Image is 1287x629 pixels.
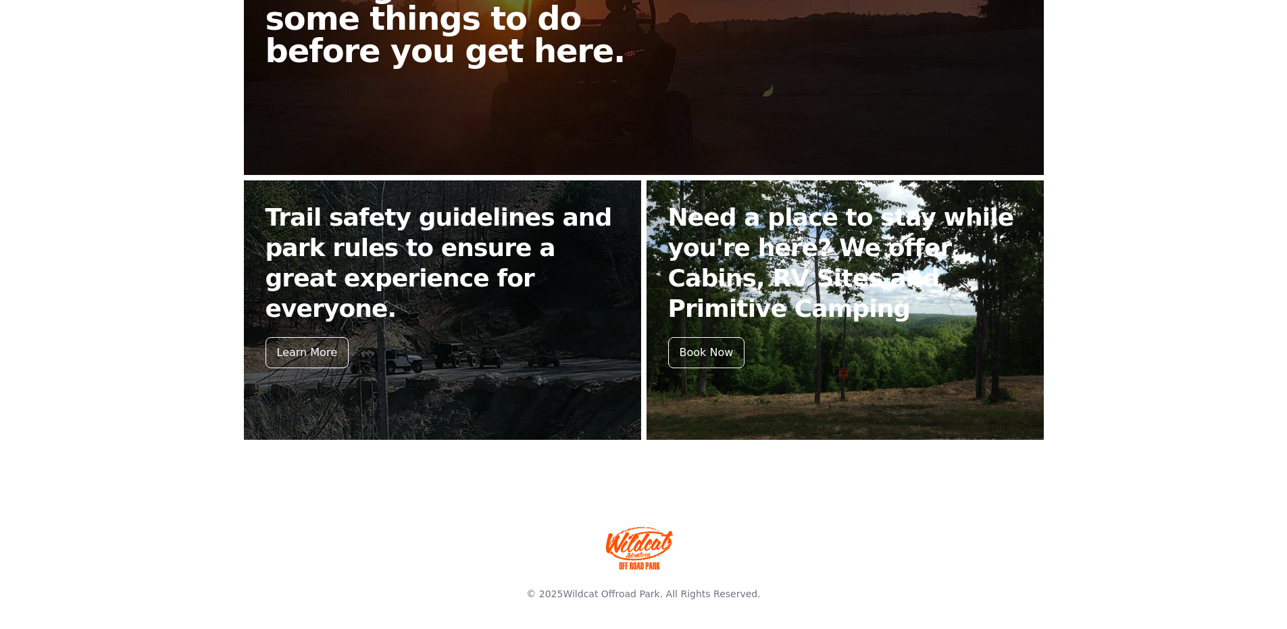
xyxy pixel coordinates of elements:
[668,202,1022,324] h2: Need a place to stay while you're here? We offer Cabins, RV Sites and Primitive Camping
[647,180,1044,440] a: Need a place to stay while you're here? We offer Cabins, RV Sites and Primitive Camping Book Now
[526,588,760,599] span: © 2025 . All Rights Reserved.
[563,588,659,599] a: Wildcat Offroad Park
[606,526,674,570] img: Wildcat Offroad park
[244,180,641,440] a: Trail safety guidelines and park rules to ensure a great experience for everyone. Learn More
[266,337,349,368] div: Learn More
[668,337,745,368] div: Book Now
[266,202,620,324] h2: Trail safety guidelines and park rules to ensure a great experience for everyone.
